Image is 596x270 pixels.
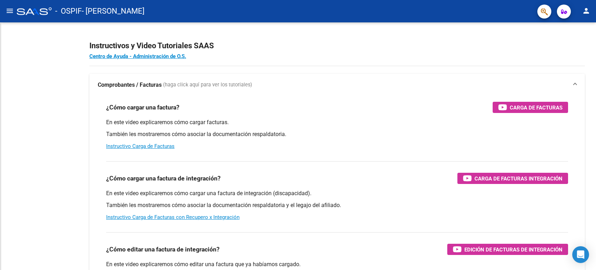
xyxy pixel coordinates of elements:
button: Carga de Facturas Integración [457,173,568,184]
a: Instructivo Carga de Facturas con Recupero x Integración [106,214,240,220]
div: Open Intercom Messenger [572,246,589,263]
span: Carga de Facturas Integración [474,174,562,183]
p: En este video explicaremos cómo cargar facturas. [106,119,568,126]
span: Edición de Facturas de integración [464,245,562,254]
p: También les mostraremos cómo asociar la documentación respaldatoria. [106,130,568,138]
h2: Instructivos y Video Tutoriales SAAS [89,39,585,52]
p: En este video explicaremos cómo editar una factura que ya habíamos cargado. [106,261,568,268]
h3: ¿Cómo cargar una factura? [106,102,179,112]
span: (haga click aquí para ver los tutoriales) [163,81,252,89]
span: - OSPIF [55,3,82,19]
mat-icon: menu [6,7,14,15]
mat-expansion-panel-header: Comprobantes / Facturas (haga click aquí para ver los tutoriales) [89,74,585,96]
strong: Comprobantes / Facturas [98,81,162,89]
mat-icon: person [582,7,590,15]
button: Carga de Facturas [493,102,568,113]
h3: ¿Cómo cargar una factura de integración? [106,173,221,183]
h3: ¿Cómo editar una factura de integración? [106,244,220,254]
a: Instructivo Carga de Facturas [106,143,175,149]
span: Carga de Facturas [510,103,562,112]
p: También les mostraremos cómo asociar la documentación respaldatoria y el legajo del afiliado. [106,201,568,209]
span: - [PERSON_NAME] [82,3,145,19]
button: Edición de Facturas de integración [447,244,568,255]
a: Centro de Ayuda - Administración de O.S. [89,53,186,59]
p: En este video explicaremos cómo cargar una factura de integración (discapacidad). [106,190,568,197]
